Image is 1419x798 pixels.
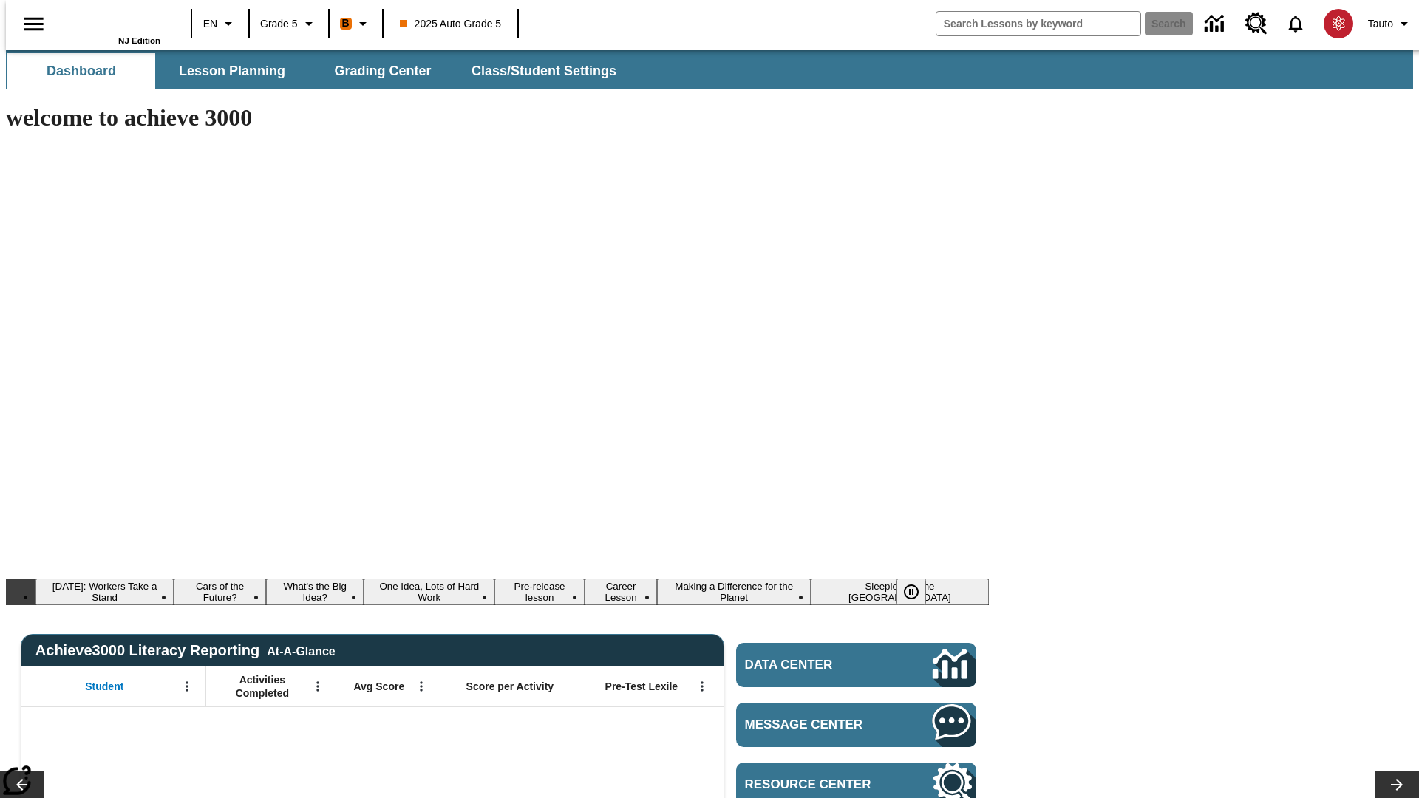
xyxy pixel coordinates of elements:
[472,63,616,80] span: Class/Student Settings
[460,53,628,89] button: Class/Student Settings
[203,16,217,32] span: EN
[7,53,155,89] button: Dashboard
[158,53,306,89] button: Lesson Planning
[6,53,630,89] div: SubNavbar
[6,50,1413,89] div: SubNavbar
[585,579,658,605] button: Slide 6 Career Lesson
[400,16,502,32] span: 2025 Auto Grade 5
[811,579,989,605] button: Slide 8 Sleepless in the Animal Kingdom
[64,5,160,45] div: Home
[12,2,55,46] button: Open side menu
[1375,771,1419,798] button: Lesson carousel, Next
[85,680,123,693] span: Student
[410,675,432,698] button: Open Menu
[307,675,329,698] button: Open Menu
[736,703,976,747] a: Message Center
[745,717,888,732] span: Message Center
[214,673,311,700] span: Activities Completed
[1324,9,1353,38] img: avatar image
[657,579,810,605] button: Slide 7 Making a Difference for the Planet
[309,53,457,89] button: Grading Center
[6,104,989,132] h1: welcome to achieve 3000
[494,579,584,605] button: Slide 5 Pre-release lesson
[254,10,324,37] button: Grade: Grade 5, Select a grade
[736,643,976,687] a: Data Center
[1315,4,1362,43] button: Select a new avatar
[936,12,1140,35] input: search field
[896,579,926,605] button: Pause
[118,36,160,45] span: NJ Edition
[35,579,174,605] button: Slide 1 Labor Day: Workers Take a Stand
[260,16,298,32] span: Grade 5
[896,579,941,605] div: Pause
[174,579,266,605] button: Slide 2 Cars of the Future?
[1276,4,1315,43] a: Notifications
[745,658,883,672] span: Data Center
[1236,4,1276,44] a: Resource Center, Will open in new tab
[605,680,678,693] span: Pre-Test Lexile
[745,777,888,792] span: Resource Center
[691,675,713,698] button: Open Menu
[353,680,404,693] span: Avg Score
[334,10,378,37] button: Boost Class color is orange. Change class color
[266,579,364,605] button: Slide 3 What's the Big Idea?
[47,63,116,80] span: Dashboard
[197,10,244,37] button: Language: EN, Select a language
[35,642,336,659] span: Achieve3000 Literacy Reporting
[1368,16,1393,32] span: Tauto
[179,63,285,80] span: Lesson Planning
[176,675,198,698] button: Open Menu
[64,7,160,36] a: Home
[466,680,554,693] span: Score per Activity
[364,579,494,605] button: Slide 4 One Idea, Lots of Hard Work
[267,642,335,658] div: At-A-Glance
[342,14,350,33] span: B
[334,63,431,80] span: Grading Center
[1362,10,1419,37] button: Profile/Settings
[1196,4,1236,44] a: Data Center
